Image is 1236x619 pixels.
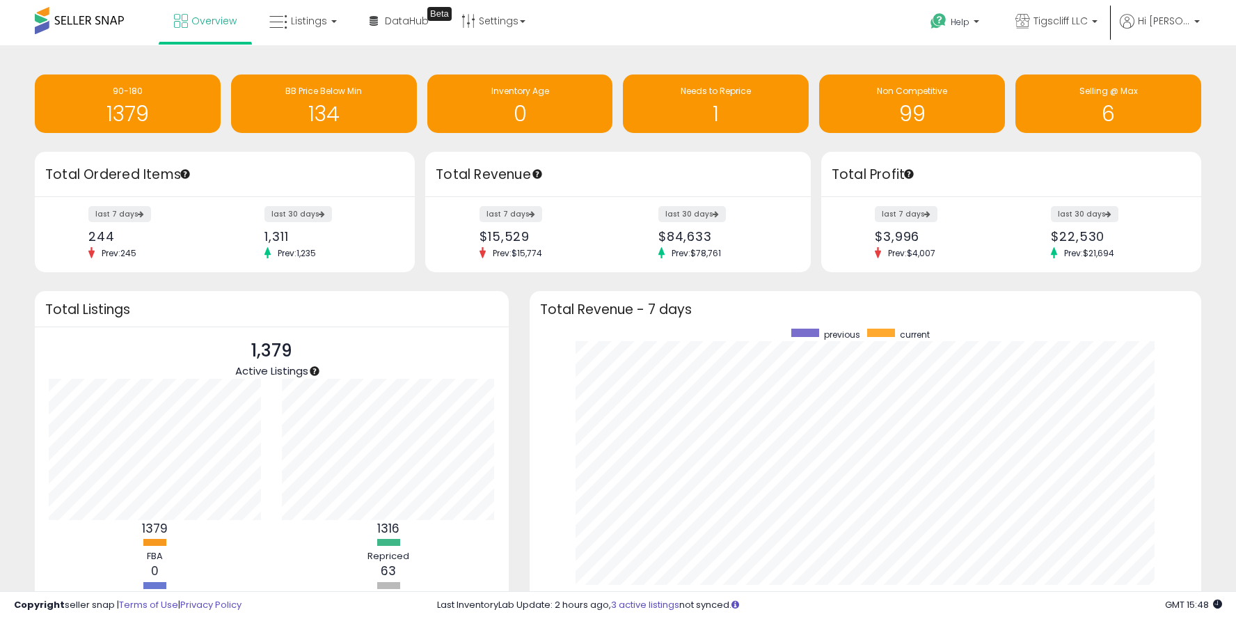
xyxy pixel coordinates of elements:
span: Listings [291,14,327,28]
h3: Total Ordered Items [45,165,404,185]
div: Tooltip anchor [308,365,321,377]
div: Tooltip anchor [531,168,544,180]
a: Inventory Age 0 [427,75,613,133]
a: Hi [PERSON_NAME] [1120,14,1200,45]
p: 1,379 [235,338,308,364]
b: 0 [151,563,159,579]
h3: Total Revenue - 7 days [540,304,1191,315]
div: Tooltip anchor [179,168,191,180]
h1: 134 [238,102,410,125]
span: Hi [PERSON_NAME] [1138,14,1190,28]
a: 3 active listings [611,598,679,611]
h1: 1379 [42,102,214,125]
span: previous [824,329,860,340]
span: Overview [191,14,237,28]
a: Needs to Reprice 1 [623,75,809,133]
div: 244 [88,229,214,244]
span: Non Competitive [877,85,947,97]
b: 1379 [142,520,168,537]
h1: 0 [434,102,606,125]
span: Needs to Reprice [681,85,751,97]
div: Last InventoryLab Update: 2 hours ago, not synced. [437,599,1222,612]
span: Tigscliff LLC [1033,14,1088,28]
span: Prev: 1,235 [271,247,323,259]
div: Tooltip anchor [903,168,915,180]
div: 1,311 [264,229,390,244]
span: Help [951,16,969,28]
a: Selling @ Max 6 [1015,75,1201,133]
label: last 7 days [88,206,151,222]
h3: Total Listings [45,304,498,315]
b: 1316 [377,520,399,537]
span: Inventory Age [491,85,549,97]
label: last 7 days [875,206,937,222]
h1: 99 [826,102,998,125]
div: $22,530 [1051,229,1177,244]
strong: Copyright [14,598,65,611]
h1: 6 [1022,102,1194,125]
span: Prev: $15,774 [486,247,549,259]
span: BB Price Below Min [285,85,362,97]
div: Tooltip anchor [427,7,452,21]
a: Non Competitive 99 [819,75,1005,133]
span: DataHub [385,14,429,28]
span: current [900,329,930,340]
a: BB Price Below Min 134 [231,75,417,133]
span: 90-180 [113,85,143,97]
h1: 1 [630,102,802,125]
div: Repriced [347,550,430,563]
b: 63 [381,563,396,579]
label: last 30 days [658,206,726,222]
div: seller snap | | [14,599,241,612]
div: $84,633 [658,229,786,244]
span: Prev: 245 [95,247,143,259]
span: 2025-09-14 15:48 GMT [1165,598,1222,611]
a: 90-180 1379 [35,75,221,133]
div: $3,996 [875,229,1001,244]
i: Click here to read more about un-synced listings. [731,600,739,609]
label: last 30 days [264,206,332,222]
div: $15,529 [480,229,608,244]
div: FBA [113,550,197,563]
label: last 30 days [1051,206,1118,222]
i: Get Help [930,13,947,30]
a: Privacy Policy [180,598,241,611]
h3: Total Revenue [436,165,800,185]
a: Help [919,2,993,45]
span: Prev: $21,694 [1057,247,1121,259]
span: Active Listings [235,363,308,378]
span: Selling @ Max [1079,85,1138,97]
span: Prev: $78,761 [665,247,728,259]
h3: Total Profit [832,165,1191,185]
a: Terms of Use [119,598,178,611]
label: last 7 days [480,206,542,222]
span: Prev: $4,007 [881,247,942,259]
